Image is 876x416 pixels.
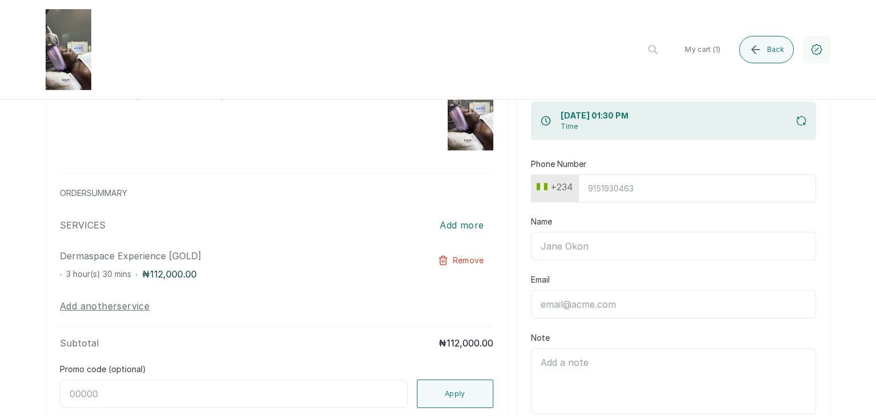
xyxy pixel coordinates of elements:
[739,36,794,63] button: Back
[66,269,131,279] span: 3 hour(s) 30 mins
[142,267,197,281] p: ₦112,000.00
[429,249,493,272] button: Remove
[561,122,628,131] p: Time
[60,218,106,232] p: SERVICES
[60,336,99,350] p: Subtotal
[531,290,816,319] input: email@acme.com
[578,174,816,202] input: 9151930463
[60,187,493,199] p: ORDER SUMMARY
[60,299,149,313] button: Add anotherservice
[767,45,784,54] span: Back
[561,111,628,122] h1: [DATE] 01:30 PM
[453,255,484,266] span: Remove
[439,336,493,350] p: ₦112,000.00
[531,216,552,227] label: Name
[431,213,493,238] button: Add more
[676,36,729,63] button: My cart (1)
[60,267,407,281] div: · ·
[60,249,407,263] p: Dermaspace Experience [GOLD]
[60,380,408,408] input: 00000
[532,178,577,196] button: +234
[531,232,816,260] input: Jane Okon
[531,158,586,170] label: Phone Number
[46,9,91,90] img: business logo
[60,364,146,375] label: Promo code (optional)
[531,332,550,344] label: Note
[531,274,550,286] label: Email
[448,70,493,150] img: business logo
[417,380,493,408] button: Apply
